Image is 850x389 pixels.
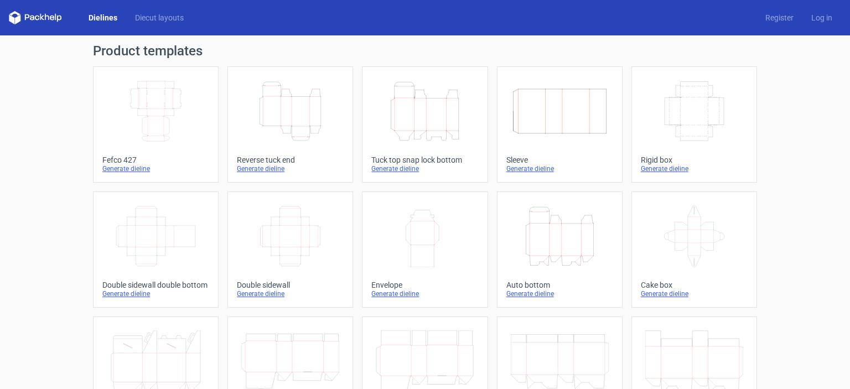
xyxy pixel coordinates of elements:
div: Tuck top snap lock bottom [371,155,478,164]
a: Register [756,12,802,23]
div: Generate dieline [371,289,478,298]
div: Auto bottom [506,281,613,289]
div: Reverse tuck end [237,155,344,164]
div: Generate dieline [506,289,613,298]
a: Rigid boxGenerate dieline [631,66,757,183]
a: Reverse tuck endGenerate dieline [227,66,353,183]
div: Generate dieline [371,164,478,173]
a: EnvelopeGenerate dieline [362,191,488,308]
div: Fefco 427 [102,155,209,164]
a: Double sidewallGenerate dieline [227,191,353,308]
div: Generate dieline [641,289,748,298]
div: Generate dieline [237,289,344,298]
a: SleeveGenerate dieline [497,66,623,183]
div: Generate dieline [237,164,344,173]
div: Generate dieline [102,289,209,298]
a: Diecut layouts [126,12,193,23]
div: Rigid box [641,155,748,164]
a: Dielines [80,12,126,23]
h1: Product templates [93,44,757,58]
div: Cake box [641,281,748,289]
div: Sleeve [506,155,613,164]
a: Cake boxGenerate dieline [631,191,757,308]
div: Double sidewall [237,281,344,289]
a: Fefco 427Generate dieline [93,66,219,183]
div: Generate dieline [641,164,748,173]
a: Auto bottomGenerate dieline [497,191,623,308]
a: Tuck top snap lock bottomGenerate dieline [362,66,488,183]
a: Double sidewall double bottomGenerate dieline [93,191,219,308]
div: Generate dieline [102,164,209,173]
a: Log in [802,12,841,23]
div: Generate dieline [506,164,613,173]
div: Envelope [371,281,478,289]
div: Double sidewall double bottom [102,281,209,289]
